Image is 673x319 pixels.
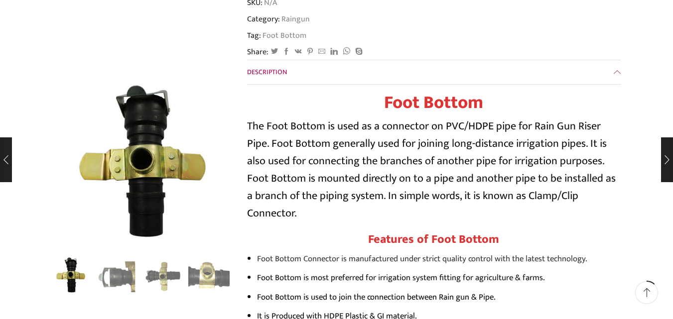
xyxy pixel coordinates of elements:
[96,256,137,297] a: 3
[384,88,483,117] strong: Foot Bottom
[50,256,92,296] li: 1 / 8
[96,256,137,296] li: 2 / 8
[247,117,616,223] span: The Foot Bottom is used as a connector on PVC/HDPE pipe for Rain Gun Riser Pipe. Foot Bottom gene...
[188,256,230,297] a: 4
[247,66,287,78] span: Description
[188,256,230,296] li: 4 / 8
[257,271,545,285] span: Foot Bottom is most preferred for irrigation system fitting for agriculture & farms.
[257,290,496,304] span: Foot Bottom is used to join the connection between Rain gun & Pipe.
[257,252,587,266] span: Foot Bottom Connector is manufactured under strict quality control with the latest technology.
[261,30,306,41] a: Foot Bottom
[142,256,184,297] a: 2
[53,72,232,251] div: 1 / 8
[247,60,621,84] a: Description
[247,30,621,41] span: Tag:
[247,13,310,25] span: Category:
[50,254,92,296] img: Foot Bottom
[247,46,269,58] span: Share:
[142,256,184,296] li: 3 / 8
[368,229,499,249] strong: Features of Foot Bottom
[280,12,310,25] a: Raingun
